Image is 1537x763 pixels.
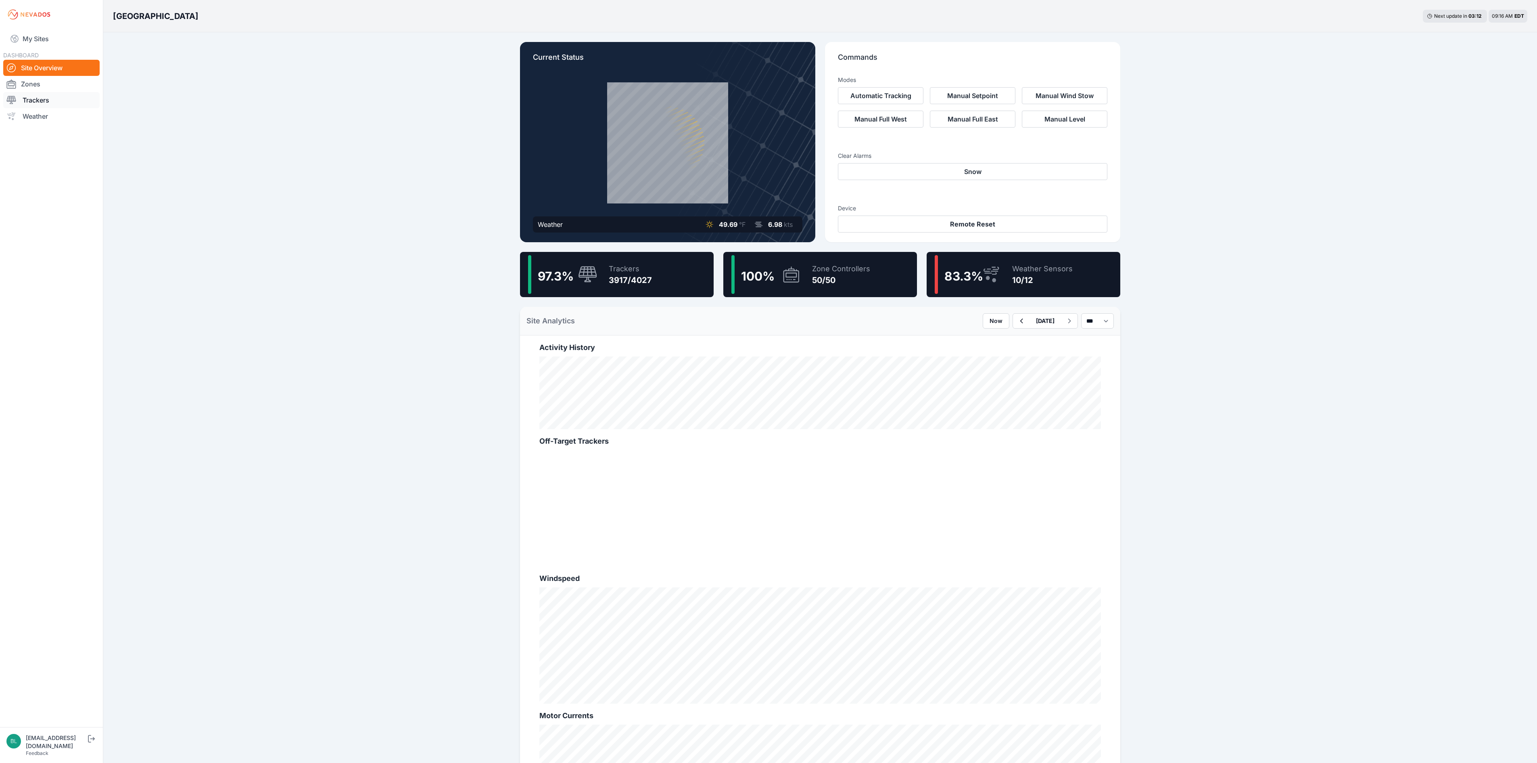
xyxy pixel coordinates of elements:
div: 50/50 [812,275,870,286]
button: Manual Full East [930,111,1015,128]
span: 6.98 [768,220,782,228]
div: Trackers [609,263,652,275]
button: Automatic Tracking [838,87,923,104]
a: Trackers [3,92,100,108]
span: Next update in [1434,13,1467,19]
h3: [GEOGRAPHIC_DATA] [113,10,198,22]
span: kts [784,220,793,228]
span: 97.3 % [538,269,574,283]
span: DASHBOARD [3,52,39,59]
h2: Windspeed [539,573,1101,584]
button: Now [983,313,1009,329]
button: Manual Setpoint [930,87,1015,104]
div: Weather [538,220,563,229]
h2: Off-Target Trackers [539,436,1101,447]
h3: Clear Alarms [838,152,1107,160]
a: 97.3%Trackers3917/4027 [520,252,714,297]
h3: Modes [838,76,856,84]
div: Zone Controllers [812,263,870,275]
span: °F [739,220,746,228]
nav: Breadcrumb [113,6,198,27]
button: Manual Level [1022,111,1107,128]
p: Current Status [533,52,802,69]
h3: Device [838,204,1107,212]
div: 3917/4027 [609,275,652,286]
h2: Activity History [539,342,1101,353]
span: 100 % [741,269,775,283]
p: Commands [838,52,1107,69]
a: Site Overview [3,60,100,76]
h2: Motor Currents [539,710,1101,721]
button: Manual Wind Stow [1022,87,1107,104]
a: Weather [3,108,100,124]
div: Weather Sensors [1012,263,1073,275]
button: Manual Full West [838,111,923,128]
div: 10/12 [1012,275,1073,286]
img: Nevados [6,8,52,21]
span: 83.3 % [944,269,983,283]
div: [EMAIL_ADDRESS][DOMAIN_NAME] [26,734,86,750]
a: 83.3%Weather Sensors10/12 [927,252,1120,297]
img: blippencott@invenergy.com [6,734,21,748]
button: Remote Reset [838,216,1107,233]
a: Feedback [26,750,48,756]
button: [DATE] [1030,314,1061,328]
button: Snow [838,163,1107,180]
a: 100%Zone Controllers50/50 [723,252,917,297]
span: 49.69 [719,220,737,228]
a: My Sites [3,29,100,48]
div: 03 : 12 [1468,13,1483,19]
h2: Site Analytics [526,315,575,327]
a: Zones [3,76,100,92]
span: 09:16 AM [1492,13,1513,19]
span: EDT [1514,13,1524,19]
